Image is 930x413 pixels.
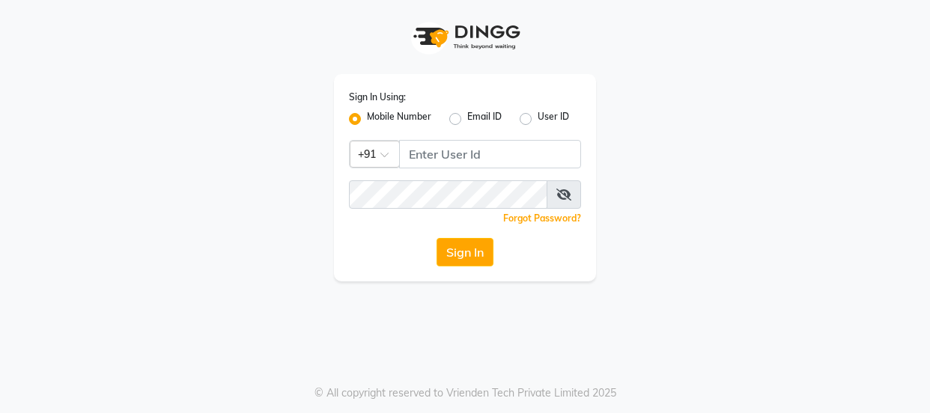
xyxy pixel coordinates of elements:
img: logo1.svg [405,15,525,59]
label: Mobile Number [367,110,431,128]
label: User ID [538,110,569,128]
input: Username [399,140,581,168]
label: Email ID [467,110,502,128]
input: Username [349,180,547,209]
label: Sign In Using: [349,91,406,104]
a: Forgot Password? [503,212,581,224]
button: Sign In [437,238,493,266]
